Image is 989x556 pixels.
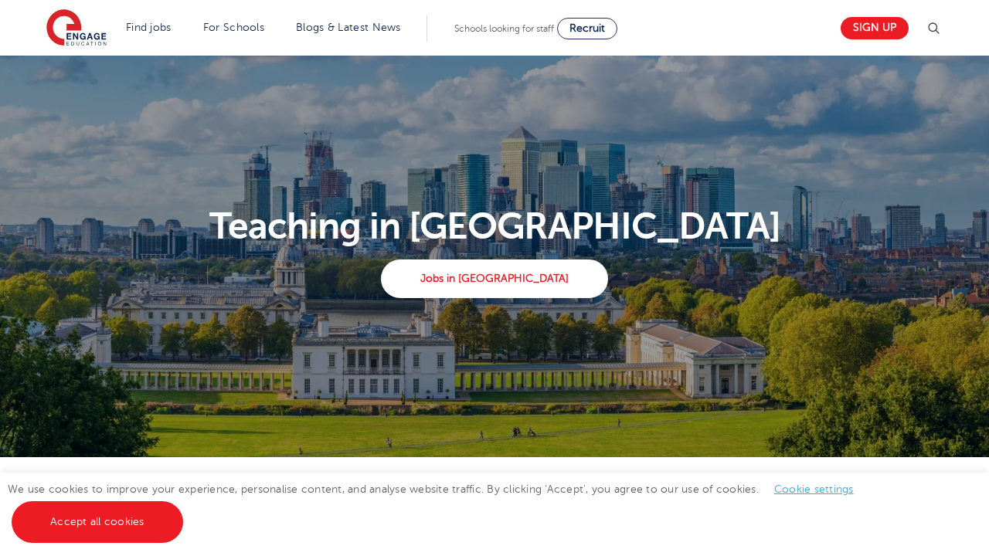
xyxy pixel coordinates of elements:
[557,18,617,39] a: Recruit
[569,22,605,34] span: Recruit
[454,23,554,34] span: Schools looking for staff
[38,208,952,245] p: Teaching in [GEOGRAPHIC_DATA]
[203,22,264,33] a: For Schools
[296,22,401,33] a: Blogs & Latest News
[46,9,107,48] img: Engage Education
[841,17,909,39] a: Sign up
[8,483,869,527] span: We use cookies to improve your experience, personalise content, and analyse website traffic. By c...
[12,501,183,543] a: Accept all cookies
[381,259,607,298] a: Jobs in [GEOGRAPHIC_DATA]
[126,22,172,33] a: Find jobs
[774,483,854,495] a: Cookie settings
